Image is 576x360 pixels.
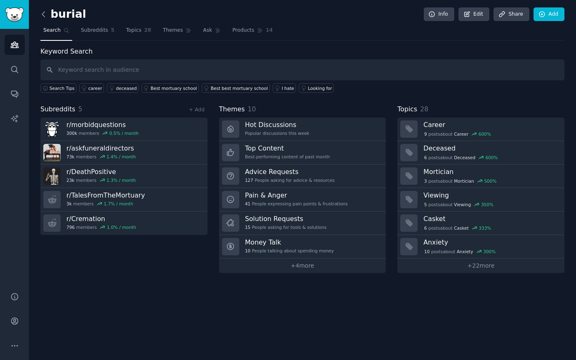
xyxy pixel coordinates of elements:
[423,144,559,153] h3: Deceased
[40,188,208,212] a: r/TalesFromTheMortuary3kmembers1.7% / month
[458,7,489,21] a: Edit
[397,212,564,235] a: Casket6postsaboutCasket333%
[66,201,72,207] span: 3k
[219,118,386,141] a: Hot DiscussionsPopular discussions this week
[88,85,102,91] div: career
[245,201,250,207] span: 41
[397,188,564,212] a: Viewing5postsaboutViewing350%
[66,167,136,176] h3: r/ DeathPositive
[163,27,183,34] span: Themes
[40,24,72,41] a: Search
[481,202,493,207] div: 350 %
[457,249,473,254] span: Anxiety
[144,27,151,34] span: 28
[219,235,386,259] a: Money Talk10People talking about spending money
[397,235,564,259] a: Anxiety10postsaboutAnxiety300%
[211,85,268,91] div: Best best mortuary school
[66,201,145,207] div: members
[106,154,136,160] div: 1.4 % / month
[232,27,254,34] span: Products
[40,8,86,21] h2: burial
[266,27,273,34] span: 14
[423,248,496,255] div: post s about
[423,201,494,208] div: post s about
[66,177,136,183] div: members
[66,144,136,153] h3: r/ askfuneraldirectors
[299,83,334,93] a: Looking for
[534,7,564,21] a: Add
[245,238,334,247] h3: Money Talk
[109,130,139,136] div: 0.5 % / month
[229,24,276,41] a: Products14
[397,165,564,188] a: Mortician3postsaboutMortician500%
[424,7,454,21] a: Info
[106,177,136,183] div: 1.3 % / month
[454,155,475,160] span: Deceased
[50,85,75,91] span: Search Tips
[203,27,212,34] span: Ask
[245,201,348,207] div: People expressing pain points & frustrations
[43,144,61,161] img: askfuneraldirectors
[40,212,208,235] a: r/Cremation796members1.0% / month
[245,177,335,183] div: People asking for advice & resources
[245,120,309,129] h3: Hot Discussions
[424,155,427,160] span: 6
[40,83,76,93] button: Search Tips
[189,107,205,113] a: + Add
[424,225,427,231] span: 6
[454,178,474,184] span: Mortician
[245,130,309,136] div: Popular discussions this week
[200,24,224,41] a: Ask
[66,214,136,223] h3: r/ Cremation
[423,177,497,185] div: post s about
[43,120,61,138] img: morbidquestions
[484,178,496,184] div: 500 %
[308,85,332,91] div: Looking for
[454,131,468,137] span: Career
[219,259,386,273] a: +4more
[79,83,104,93] a: career
[202,83,270,93] a: Best best mortuary school
[423,167,559,176] h3: Mortician
[423,191,559,200] h3: Viewing
[111,27,115,34] span: 5
[123,24,154,41] a: Topics28
[245,167,335,176] h3: Advice Requests
[423,224,492,232] div: post s about
[66,191,145,200] h3: r/ TalesFromTheMortuary
[486,155,498,160] div: 600 %
[126,27,141,34] span: Topics
[397,259,564,273] a: +22more
[479,225,491,231] div: 333 %
[424,249,430,254] span: 10
[479,131,491,137] div: 600 %
[245,144,330,153] h3: Top Content
[107,83,139,93] a: deceased
[81,27,108,34] span: Subreddits
[423,154,498,161] div: post s about
[245,248,334,254] div: People talking about spending money
[142,83,199,93] a: Best mortuary school
[219,141,386,165] a: Top ContentBest-performing content of past month
[66,224,75,230] span: 796
[40,165,208,188] a: r/DeathPositive23kmembers1.3% / month
[248,105,256,113] span: 10
[66,130,139,136] div: members
[423,238,559,247] h3: Anxiety
[245,177,253,183] span: 127
[219,188,386,212] a: Pain & Anger41People expressing pain points & frustrations
[273,83,296,93] a: I hate
[397,104,417,115] span: Topics
[40,104,76,115] span: Subreddits
[454,225,469,231] span: Casket
[483,249,496,254] div: 300 %
[66,154,136,160] div: members
[107,224,136,230] div: 1.0 % / month
[43,27,61,34] span: Search
[420,105,428,113] span: 28
[66,120,139,129] h3: r/ morbidquestions
[397,141,564,165] a: Deceased6postsaboutDeceased600%
[454,202,471,207] span: Viewing
[116,85,137,91] div: deceased
[423,130,491,138] div: post s about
